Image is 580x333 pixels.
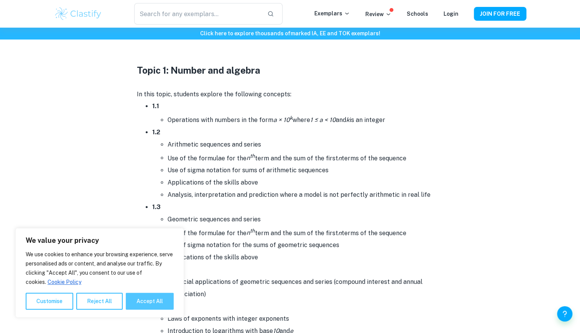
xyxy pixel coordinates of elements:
strong: 1.3 [152,203,161,211]
p: Exemplars [314,9,350,18]
sup: th [250,227,255,234]
i: n [338,154,342,162]
li: Arithmetic sequences and series [168,138,444,151]
li: Use of sigma notation for the sums of geometric sequences [168,239,444,251]
button: Reject All [76,293,123,310]
i: n [338,229,342,236]
button: Help and Feedback [557,306,572,321]
a: Login [444,11,458,17]
p: Review [365,10,391,18]
div: We value your privacy [15,228,184,318]
a: Schools [407,11,428,17]
a: Cookie Policy [47,279,82,285]
i: n [246,154,255,162]
li: Operations with numbers in the form where and is an integer [168,112,444,126]
sup: k [290,114,292,120]
h3: Topic 1: Number and algebra [137,63,444,77]
i: k [346,116,350,124]
li: Laws of exponents with integer exponents [168,313,444,325]
li: Use of the formulae for the term and the sum of the first terms of the sequence [168,226,444,239]
li: Geometric sequences and series [168,213,444,226]
input: Search for any exemplars... [134,3,261,25]
strong: 1.1 [152,102,159,110]
img: Clastify logo [54,6,103,21]
i: n [246,229,255,236]
i: 1 ≤ a < 10 [310,116,336,124]
button: JOIN FOR FREE [474,7,526,21]
sup: th [250,153,255,159]
strong: 1.2 [152,129,160,136]
button: Accept All [126,293,174,310]
h6: Click here to explore thousands of marked IA, EE and TOK exemplars ! [2,29,578,38]
li: Financial applications of geometric sequences and series (compound interest and annual depreciation) [168,276,444,300]
li: Applications of the skills above [168,251,444,264]
button: Customise [26,293,73,310]
p: We value your privacy [26,236,174,245]
i: a × 10 [273,116,292,124]
li: Use of the formulae for the term and the sum of the first terms of the sequence [168,151,444,164]
li: Applications of the skills above [168,176,444,189]
p: In this topic, students explore the following concepts: [137,89,444,100]
li: Analysis, interpretation and prediction where a model is not perfectly arithmetic in real life [168,189,444,201]
p: We use cookies to enhance your browsing experience, serve personalised ads or content, and analys... [26,250,174,287]
li: Use of sigma notation for sums of arithmetic sequences [168,164,444,176]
